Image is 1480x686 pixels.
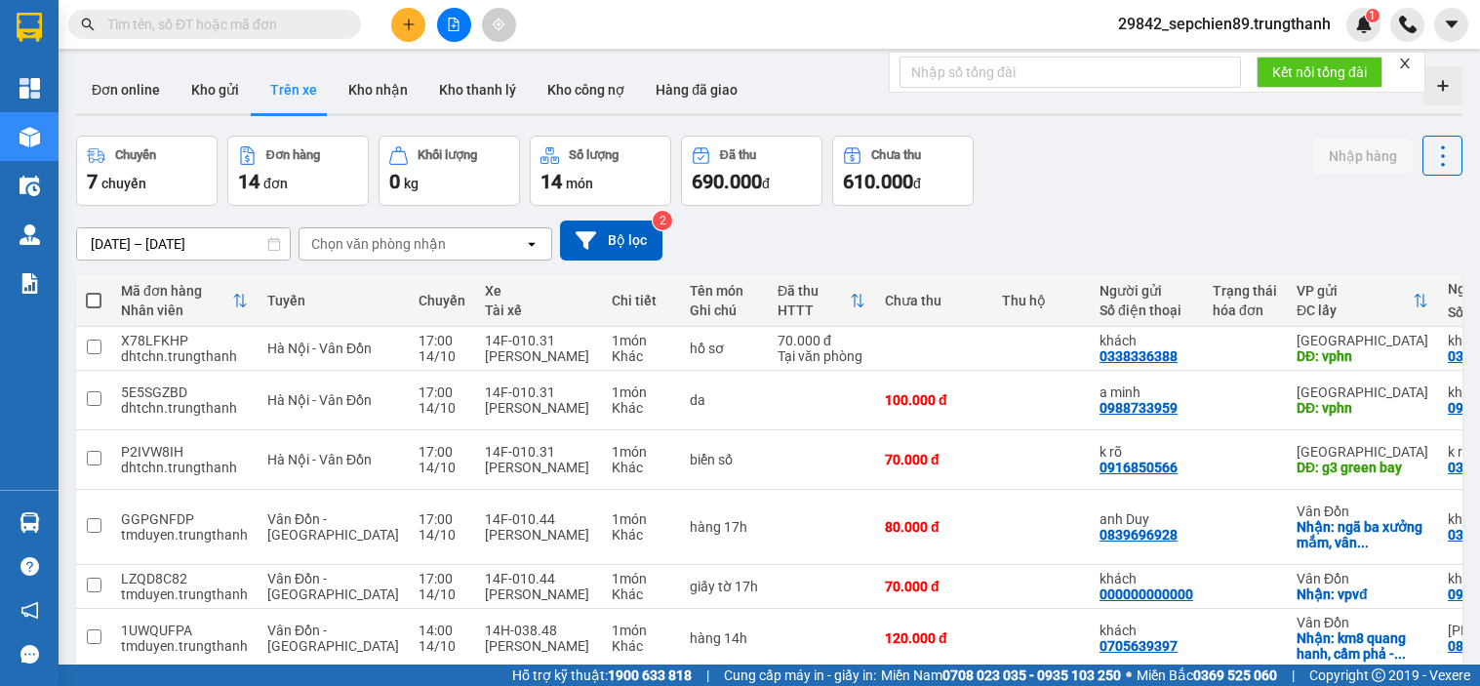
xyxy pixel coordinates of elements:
[267,623,399,654] span: Vân Đồn - [GEOGRAPHIC_DATA]
[311,234,446,254] div: Chọn văn phòng nhận
[485,303,592,318] div: Tài xế
[1423,66,1462,105] div: Tạo kho hàng mới
[121,623,248,638] div: 1UWQUFPA
[419,638,465,654] div: 14/10
[532,66,640,113] button: Kho công nợ
[612,460,670,475] div: Khác
[612,444,670,460] div: 1 món
[333,66,423,113] button: Kho nhận
[1213,283,1277,299] div: Trạng thái
[1297,519,1428,550] div: Nhận: ngã ba xưởng mắm, vân đồn - vpvđ
[778,348,865,364] div: Tại văn phòng
[706,665,709,686] span: |
[612,400,670,416] div: Khác
[121,384,248,400] div: 5E5SGZBD
[263,176,288,191] span: đơn
[1100,511,1193,527] div: anh Duy
[437,8,471,42] button: file-add
[569,148,619,162] div: Số lượng
[1102,12,1346,36] span: 29842_sepchien89.trungthanh
[692,170,762,193] span: 690.000
[762,176,770,191] span: đ
[1100,283,1193,299] div: Người gửi
[612,333,670,348] div: 1 món
[640,66,753,113] button: Hàng đã giao
[20,645,39,664] span: message
[20,176,40,196] img: warehouse-icon
[20,273,40,294] img: solution-icon
[690,341,758,356] div: hồ sơ
[76,66,176,113] button: Đơn online
[1297,303,1413,318] div: ĐC lấy
[1366,9,1380,22] sup: 1
[1434,8,1468,42] button: caret-down
[612,623,670,638] div: 1 món
[1292,665,1295,686] span: |
[227,136,369,206] button: Đơn hàng14đơn
[1398,57,1412,70] span: close
[121,638,248,654] div: tmduyen.trungthanh
[778,303,850,318] div: HTTT
[419,333,465,348] div: 17:00
[1297,444,1428,460] div: [GEOGRAPHIC_DATA]
[419,444,465,460] div: 17:00
[1193,667,1277,683] strong: 0369 525 060
[20,78,40,99] img: dashboard-icon
[1297,460,1428,475] div: DĐ: g3 green bay
[1100,333,1193,348] div: khách
[778,333,865,348] div: 70.000 đ
[121,586,248,602] div: tmduyen.trungthanh
[485,348,592,364] div: [PERSON_NAME]
[1399,16,1417,33] img: phone-icon
[885,452,982,467] div: 70.000 đ
[1297,348,1428,364] div: DĐ: vphn
[612,511,670,527] div: 1 món
[1297,571,1428,586] div: Vân Đồn
[512,665,692,686] span: Hỗ trợ kỹ thuật:
[485,384,592,400] div: 14F-010.31
[121,348,248,364] div: dhtchn.trungthanh
[612,348,670,364] div: Khác
[1213,303,1277,318] div: hóa đơn
[1297,615,1428,630] div: Vân Đồn
[447,18,460,31] span: file-add
[266,148,320,162] div: Đơn hàng
[724,665,876,686] span: Cung cấp máy in - giấy in:
[1100,400,1178,416] div: 0988733959
[20,601,39,620] span: notification
[690,519,758,535] div: hàng 17h
[1100,460,1178,475] div: 0916850566
[1313,139,1413,174] button: Nhập hàng
[419,511,465,527] div: 17:00
[238,170,260,193] span: 14
[885,392,982,408] div: 100.000 đ
[1100,638,1178,654] div: 0705639397
[530,136,671,206] button: Số lượng14món
[121,527,248,543] div: tmduyen.trungthanh
[121,303,232,318] div: Nhân viên
[267,341,372,356] span: Hà Nội - Vân Đồn
[720,148,756,162] div: Đã thu
[1100,586,1193,602] div: 000000000000
[1369,9,1376,22] span: 1
[419,348,465,364] div: 14/10
[885,630,982,646] div: 120.000 đ
[485,444,592,460] div: 14F-010.31
[485,586,592,602] div: [PERSON_NAME]
[1394,646,1406,662] span: ...
[419,527,465,543] div: 14/10
[832,136,974,206] button: Chưa thu610.000đ
[111,275,258,327] th: Toggle SortBy
[423,66,532,113] button: Kho thanh lý
[20,224,40,245] img: warehouse-icon
[900,57,1241,88] input: Nhập số tổng đài
[1100,303,1193,318] div: Số điện thoại
[1100,527,1178,543] div: 0839696928
[612,571,670,586] div: 1 món
[402,18,416,31] span: plus
[20,557,39,576] span: question-circle
[87,170,98,193] span: 7
[690,283,758,299] div: Tên món
[77,228,290,260] input: Select a date range.
[419,460,465,475] div: 14/10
